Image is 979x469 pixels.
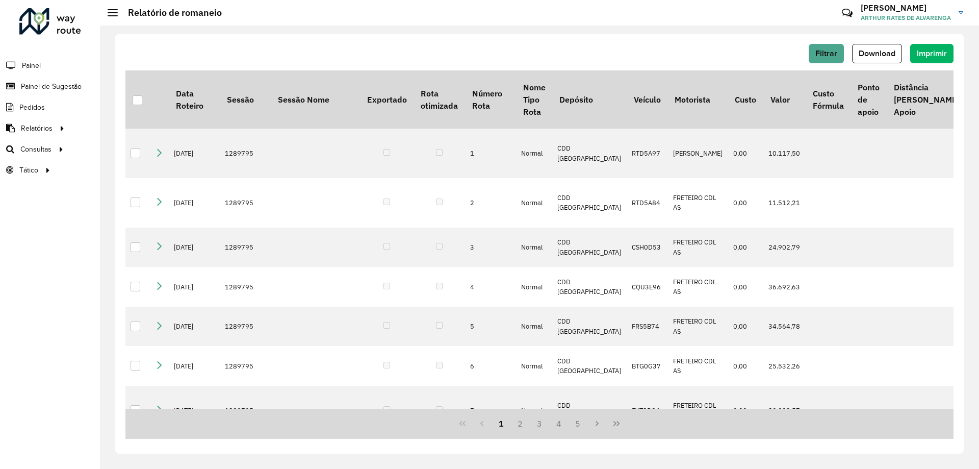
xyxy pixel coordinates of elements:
[668,228,728,267] td: FRETEIRO CDL AS
[549,414,569,433] button: 4
[668,267,728,307] td: FRETEIRO CDL AS
[492,414,511,433] button: 1
[220,178,271,228] td: 1289795
[465,307,516,347] td: 5
[169,129,220,178] td: [DATE]
[627,228,667,267] td: CSH0D53
[668,129,728,178] td: [PERSON_NAME]
[763,267,806,307] td: 36.692,63
[516,70,552,129] th: Nome Tipo Rota
[19,102,45,113] span: Pedidos
[763,70,806,129] th: Valor
[806,70,851,129] th: Custo Fórmula
[271,70,360,129] th: Sessão Nome
[728,129,763,178] td: 0,00
[627,386,667,435] td: EVT2D84
[763,307,806,347] td: 34.564,78
[728,386,763,435] td: 0,00
[607,414,626,433] button: Last Page
[414,70,465,129] th: Rota otimizada
[861,13,951,22] span: ARTHUR RATES DE ALVARENGA
[552,70,627,129] th: Depósito
[169,178,220,228] td: [DATE]
[728,228,763,267] td: 0,00
[465,386,516,435] td: 7
[169,346,220,386] td: [DATE]
[552,386,627,435] td: CDD [GEOGRAPHIC_DATA]
[627,178,667,228] td: RTD5A84
[887,70,966,129] th: Distância [PERSON_NAME] Apoio
[836,2,858,24] a: Contato Rápido
[360,70,414,129] th: Exportado
[220,386,271,435] td: 1289795
[220,129,271,178] td: 1289795
[516,386,552,435] td: Normal
[587,414,607,433] button: Next Page
[763,228,806,267] td: 24.902,79
[552,129,627,178] td: CDD [GEOGRAPHIC_DATA]
[552,267,627,307] td: CDD [GEOGRAPHIC_DATA]
[763,346,806,386] td: 25.532,26
[465,178,516,228] td: 2
[763,178,806,228] td: 11.512,21
[530,414,549,433] button: 3
[465,346,516,386] td: 6
[220,70,271,129] th: Sessão
[668,70,728,129] th: Motorista
[627,70,667,129] th: Veículo
[728,267,763,307] td: 0,00
[668,386,728,435] td: FRETEIRO CDL AS
[627,129,667,178] td: RTD5A97
[859,49,895,58] span: Download
[552,307,627,347] td: CDD [GEOGRAPHIC_DATA]
[728,178,763,228] td: 0,00
[169,228,220,267] td: [DATE]
[465,228,516,267] td: 3
[552,228,627,267] td: CDD [GEOGRAPHIC_DATA]
[627,346,667,386] td: BTG0G37
[627,267,667,307] td: CQU3E96
[220,346,271,386] td: 1289795
[516,346,552,386] td: Normal
[668,178,728,228] td: FRETEIRO CDL AS
[861,3,951,13] h3: [PERSON_NAME]
[917,49,947,58] span: Imprimir
[910,44,954,63] button: Imprimir
[465,267,516,307] td: 4
[169,70,220,129] th: Data Roteiro
[465,70,516,129] th: Número Rota
[815,49,837,58] span: Filtrar
[516,129,552,178] td: Normal
[169,307,220,347] td: [DATE]
[220,267,271,307] td: 1289795
[516,307,552,347] td: Normal
[19,165,38,176] span: Tático
[465,129,516,178] td: 1
[516,178,552,228] td: Normal
[169,386,220,435] td: [DATE]
[809,44,844,63] button: Filtrar
[510,414,530,433] button: 2
[728,346,763,386] td: 0,00
[668,307,728,347] td: FRETEIRO CDL AS
[169,267,220,307] td: [DATE]
[220,228,271,267] td: 1289795
[763,129,806,178] td: 10.117,50
[668,346,728,386] td: FRETEIRO CDL AS
[118,7,222,18] h2: Relatório de romaneio
[763,386,806,435] td: 29.083,57
[516,267,552,307] td: Normal
[852,44,902,63] button: Download
[851,70,886,129] th: Ponto de apoio
[728,307,763,347] td: 0,00
[516,228,552,267] td: Normal
[569,414,588,433] button: 5
[627,307,667,347] td: FRS5B74
[21,123,53,134] span: Relatórios
[20,144,51,155] span: Consultas
[728,70,763,129] th: Custo
[220,307,271,347] td: 1289795
[21,81,82,92] span: Painel de Sugestão
[552,346,627,386] td: CDD [GEOGRAPHIC_DATA]
[22,60,41,71] span: Painel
